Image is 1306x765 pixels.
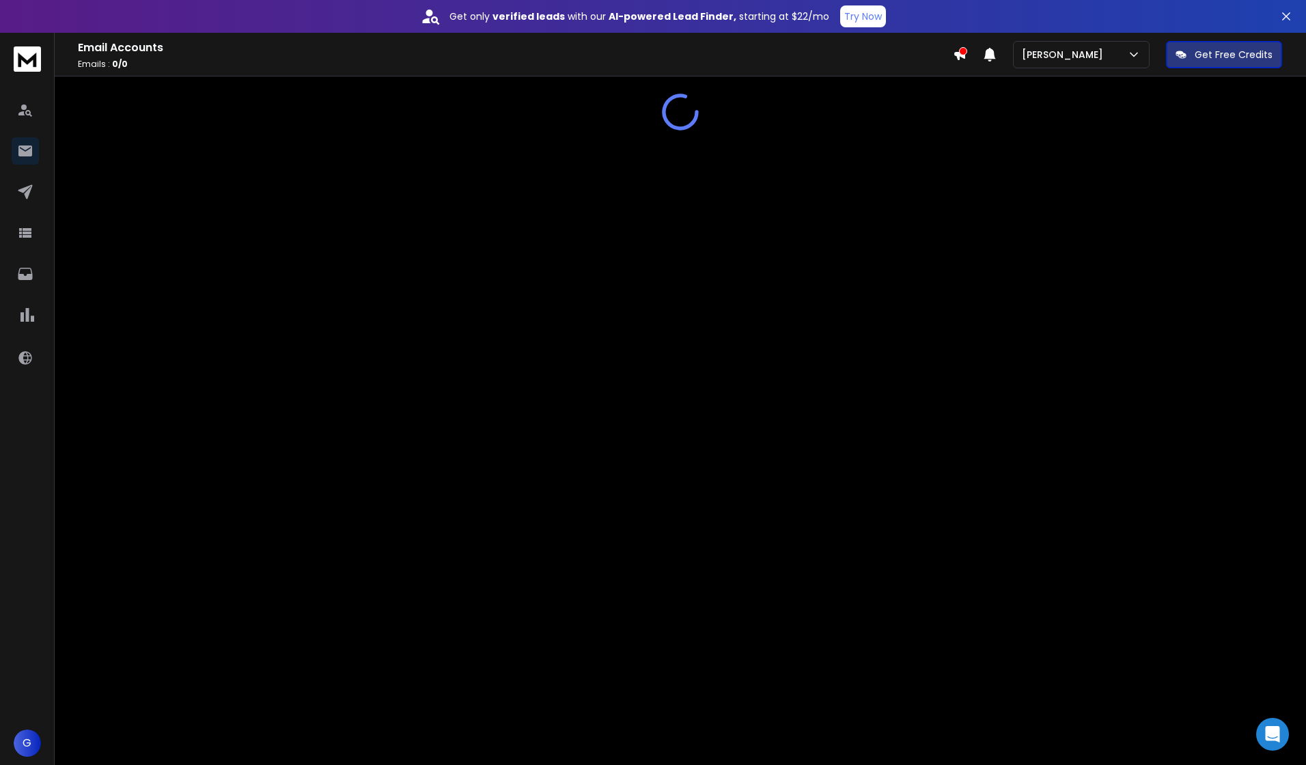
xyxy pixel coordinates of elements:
h1: Email Accounts [78,40,953,56]
p: Emails : [78,59,953,70]
button: Get Free Credits [1166,41,1282,68]
p: Get only with our starting at $22/mo [449,10,829,23]
button: G [14,729,41,757]
button: Try Now [840,5,886,27]
p: Try Now [844,10,882,23]
div: Open Intercom Messenger [1256,718,1289,751]
span: 0 / 0 [112,58,128,70]
strong: verified leads [492,10,565,23]
p: [PERSON_NAME] [1022,48,1109,61]
img: logo [14,46,41,72]
strong: AI-powered Lead Finder, [609,10,736,23]
p: Get Free Credits [1195,48,1273,61]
